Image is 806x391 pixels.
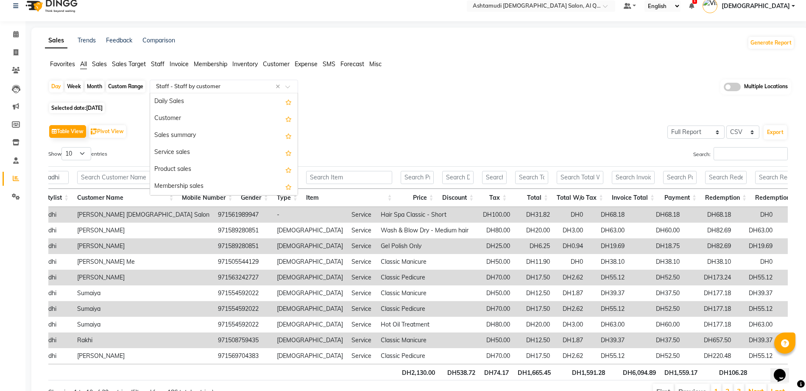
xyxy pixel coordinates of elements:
[73,207,214,223] td: [PERSON_NAME] [DEMOGRAPHIC_DATA] Salon
[214,285,273,301] td: 971554592022
[150,127,298,144] div: Sales summary
[514,207,554,223] td: DH31.82
[684,223,735,238] td: DH82.69
[214,270,273,285] td: 971563242727
[347,238,377,254] td: Service
[347,223,377,238] td: Service
[40,238,73,254] td: Adhi
[744,83,788,91] span: Multiple Locations
[587,301,629,317] td: DH55.12
[587,285,629,301] td: DH39.37
[513,364,555,380] th: DH1,665.45
[514,348,554,364] td: DH17.50
[684,332,735,348] td: DH657.50
[302,189,396,207] th: Item: activate to sort column ascending
[214,223,273,238] td: 971589280851
[629,207,684,223] td: DH68.18
[80,60,87,68] span: All
[473,223,514,238] td: DH80.00
[735,238,777,254] td: DH19.69
[554,285,587,301] td: DH1.87
[40,348,73,364] td: Adhi
[273,238,347,254] td: [DEMOGRAPHIC_DATA]
[557,171,603,184] input: Search Total W/o Tax
[660,364,702,380] th: DH1,559.17
[514,254,554,270] td: DH11.90
[401,171,434,184] input: Search Price
[473,238,514,254] td: DH25.00
[273,285,347,301] td: [DEMOGRAPHIC_DATA]
[150,93,298,110] div: Daily Sales
[273,207,347,223] td: -
[482,171,507,184] input: Search Tax
[377,270,473,285] td: Classic Pedicure
[722,2,790,11] span: [DEMOGRAPHIC_DATA]
[285,165,292,175] span: Add this report to Favorites List
[629,285,684,301] td: DH37.50
[65,81,83,92] div: Week
[92,60,107,68] span: Sales
[73,270,214,285] td: [PERSON_NAME]
[73,254,214,270] td: [PERSON_NAME] Me
[323,60,335,68] span: SMS
[273,189,302,207] th: Type: activate to sort column ascending
[442,171,474,184] input: Search Discount
[554,254,587,270] td: DH0
[473,254,514,270] td: DH50.00
[587,332,629,348] td: DH39.37
[340,60,364,68] span: Forecast
[397,364,439,380] th: DH2,130.00
[44,171,69,184] input: Search Stylist
[735,223,777,238] td: DH63.00
[112,60,146,68] span: Sales Target
[514,238,554,254] td: DH6.25
[515,171,548,184] input: Search Total
[684,285,735,301] td: DH177.18
[73,189,178,207] th: Customer Name: activate to sort column ascending
[701,189,751,207] th: Redemption: activate to sort column ascending
[684,238,735,254] td: DH82.69
[587,238,629,254] td: DH19.69
[150,161,298,178] div: Product sales
[554,317,587,332] td: DH3.00
[214,301,273,317] td: 971554592022
[106,36,132,44] a: Feedback
[438,189,478,207] th: Discount: activate to sort column ascending
[40,189,73,207] th: Stylist: activate to sort column ascending
[554,238,587,254] td: DH0.94
[702,364,751,380] th: DH106.28
[78,36,96,44] a: Trends
[347,270,377,285] td: Service
[91,128,97,135] img: pivot.png
[273,301,347,317] td: [DEMOGRAPHIC_DATA]
[273,348,347,364] td: [DEMOGRAPHIC_DATA]
[232,60,258,68] span: Inventory
[473,301,514,317] td: DH70.00
[663,171,697,184] input: Search Payment
[554,207,587,223] td: DH0
[150,144,298,161] div: Service sales
[285,148,292,158] span: Add this report to Favorites List
[347,348,377,364] td: Service
[347,285,377,301] td: Service
[276,82,283,91] span: Clear all
[50,60,75,68] span: Favorites
[554,332,587,348] td: DH1.87
[735,254,777,270] td: DH0
[214,332,273,348] td: 971508759435
[705,171,747,184] input: Search Redemption
[714,147,788,160] input: Search:
[85,81,104,92] div: Month
[40,285,73,301] td: Adhi
[629,317,684,332] td: DH60.00
[514,317,554,332] td: DH20.00
[629,348,684,364] td: DH52.50
[347,332,377,348] td: Service
[214,317,273,332] td: 971554592022
[237,189,272,207] th: Gender: activate to sort column ascending
[514,332,554,348] td: DH12.50
[73,332,214,348] td: Rakhi
[684,270,735,285] td: DH173.24
[377,223,473,238] td: Wash & Blow Dry - Medium hair
[684,207,735,223] td: DH68.18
